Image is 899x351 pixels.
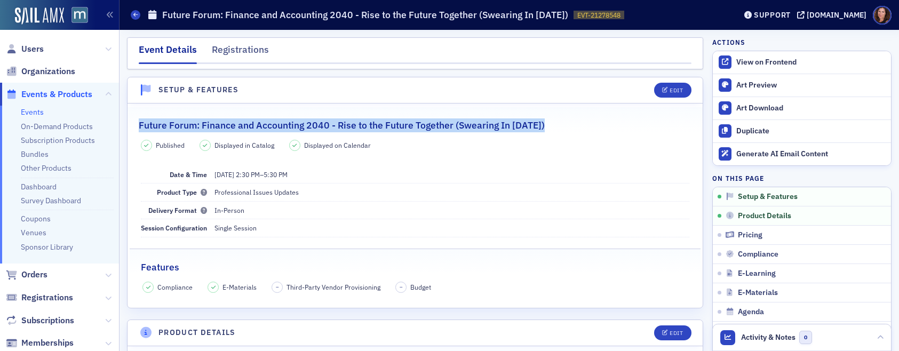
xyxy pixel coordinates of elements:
[304,140,371,150] span: Displayed on Calendar
[157,188,207,196] span: Product Type
[214,170,234,179] span: [DATE]
[148,206,207,214] span: Delivery Format
[156,140,185,150] span: Published
[21,43,44,55] span: Users
[654,325,691,340] button: Edit
[713,97,891,119] a: Art Download
[712,37,745,47] h4: Actions
[6,43,44,55] a: Users
[736,81,886,90] div: Art Preview
[139,43,197,64] div: Event Details
[736,58,886,67] div: View on Frontend
[158,84,238,95] h4: Setup & Features
[754,10,791,20] div: Support
[670,330,683,336] div: Edit
[287,282,380,292] span: Third-Party Vendor Provisioning
[577,11,620,20] span: EVT-21278548
[400,283,403,291] span: –
[738,269,776,278] span: E-Learning
[21,89,92,100] span: Events & Products
[264,170,288,179] time: 5:30 PM
[214,170,288,179] span: –
[21,228,46,237] a: Venues
[21,163,71,173] a: Other Products
[15,7,64,25] img: SailAMX
[64,7,88,25] a: View Homepage
[21,149,49,159] a: Bundles
[654,83,691,98] button: Edit
[21,292,73,304] span: Registrations
[807,10,866,20] div: [DOMAIN_NAME]
[873,6,892,25] span: Profile
[21,196,81,205] a: Survey Dashboard
[21,66,75,77] span: Organizations
[214,140,274,150] span: Displayed in Catalog
[738,192,798,202] span: Setup & Features
[6,315,74,326] a: Subscriptions
[738,288,778,298] span: E-Materials
[799,331,813,344] span: 0
[741,332,795,343] span: Activity & Notes
[713,51,891,74] a: View on Frontend
[6,89,92,100] a: Events & Products
[214,224,257,232] span: Single Session
[212,43,269,62] div: Registrations
[738,211,791,221] span: Product Details
[21,242,73,252] a: Sponsor Library
[222,282,257,292] span: E-Materials
[713,74,891,97] a: Art Preview
[21,182,57,192] a: Dashboard
[6,337,74,349] a: Memberships
[21,122,93,131] a: On-Demand Products
[6,292,73,304] a: Registrations
[141,260,179,274] h2: Features
[157,282,193,292] span: Compliance
[236,170,260,179] time: 2:30 PM
[736,103,886,113] div: Art Download
[214,206,244,214] span: In-Person
[713,119,891,142] button: Duplicate
[162,9,568,21] h1: Future Forum: Finance and Accounting 2040 - Rise to the Future Together (Swearing In [DATE])
[738,307,764,317] span: Agenda
[738,250,778,259] span: Compliance
[410,282,431,292] span: Budget
[738,230,762,240] span: Pricing
[158,327,236,338] h4: Product Details
[713,142,891,165] button: Generate AI Email Content
[736,149,886,159] div: Generate AI Email Content
[214,188,299,196] span: Professional Issues Updates
[6,66,75,77] a: Organizations
[21,337,74,349] span: Memberships
[736,126,886,136] div: Duplicate
[21,214,51,224] a: Coupons
[6,269,47,281] a: Orders
[71,7,88,23] img: SailAMX
[21,269,47,281] span: Orders
[21,135,95,145] a: Subscription Products
[21,315,74,326] span: Subscriptions
[21,107,44,117] a: Events
[670,87,683,93] div: Edit
[170,170,207,179] span: Date & Time
[141,224,207,232] span: Session Configuration
[712,173,892,183] h4: On this page
[276,283,279,291] span: –
[797,11,870,19] button: [DOMAIN_NAME]
[139,118,545,132] h2: Future Forum: Finance and Accounting 2040 - Rise to the Future Together (Swearing In [DATE])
